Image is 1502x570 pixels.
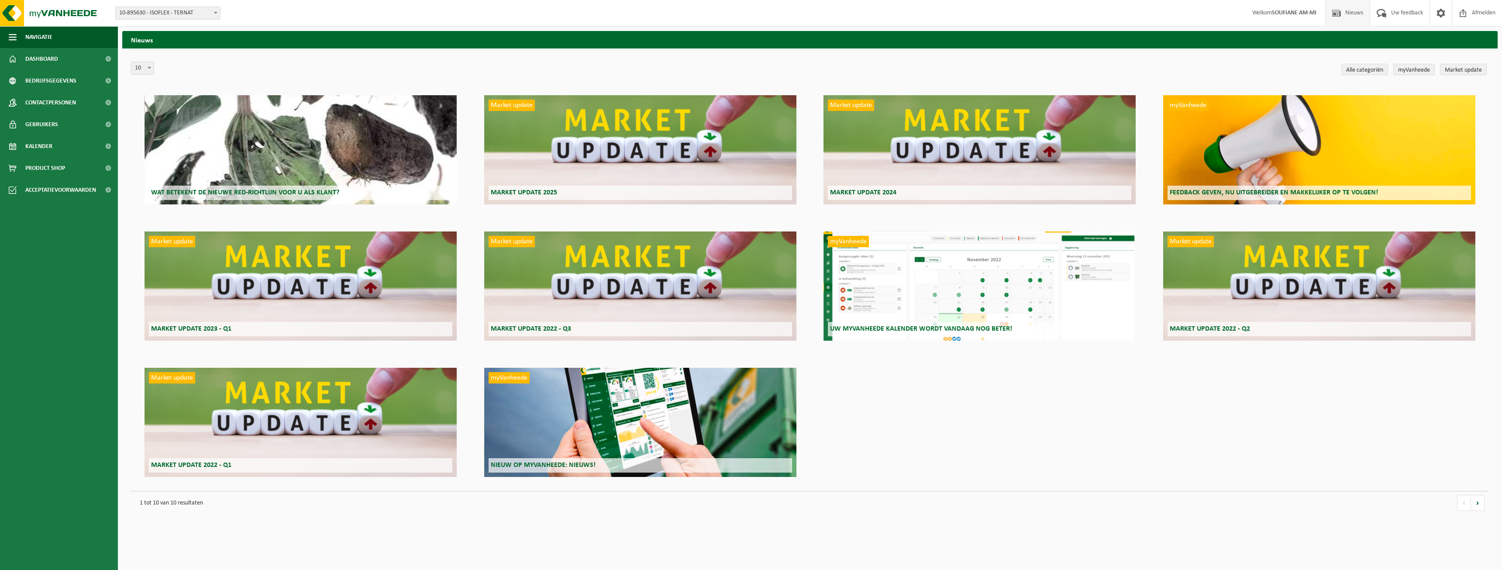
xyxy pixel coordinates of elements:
[1272,10,1316,16] strong: SOUFIANE AM-MI
[1163,95,1475,204] a: myVanheede Feedback geven, nu uitgebreider en makkelijker op te volgen!
[1170,325,1250,332] span: Market update 2022 - Q2
[489,100,535,111] span: Market update
[1341,64,1388,75] a: Alle categoriën
[828,236,869,247] span: myVanheede
[25,70,76,92] span: Bedrijfsgegevens
[491,325,571,332] span: Market update 2022 - Q3
[145,95,457,204] a: Wat betekent de nieuwe RED-richtlijn voor u als klant?
[131,62,154,75] span: 10
[830,189,896,196] span: Market update 2024
[1170,189,1378,196] span: Feedback geven, nu uitgebreider en makkelijker op te volgen!
[151,189,339,196] span: Wat betekent de nieuwe RED-richtlijn voor u als klant?
[25,135,52,157] span: Kalender
[25,92,76,114] span: Contactpersonen
[116,7,220,19] span: 10-895630 - ISOFLEX - TERNAT
[489,236,535,247] span: Market update
[149,236,195,247] span: Market update
[25,48,58,70] span: Dashboard
[484,95,796,204] a: Market update Market update 2025
[145,368,457,477] a: Market update Market update 2022 - Q1
[149,372,195,383] span: Market update
[25,26,52,48] span: Navigatie
[484,231,796,341] a: Market update Market update 2022 - Q3
[1168,100,1209,111] span: myVanheede
[25,114,58,135] span: Gebruikers
[828,100,874,111] span: Market update
[491,462,596,469] span: Nieuw op myVanheede: Nieuws!
[25,157,65,179] span: Product Shop
[484,368,796,477] a: myVanheede Nieuw op myVanheede: Nieuws!
[151,462,231,469] span: Market update 2022 - Q1
[823,231,1136,341] a: myVanheede Uw myVanheede kalender wordt vandaag nog beter!
[1163,231,1475,341] a: Market update Market update 2022 - Q2
[131,62,154,74] span: 10
[1440,64,1487,75] a: Market update
[25,179,96,201] span: Acceptatievoorwaarden
[122,31,1498,48] h2: Nieuws
[823,95,1136,204] a: Market update Market update 2024
[145,231,457,341] a: Market update Market update 2023 - Q1
[151,325,231,332] span: Market update 2023 - Q1
[1457,495,1471,511] a: vorige
[1168,236,1214,247] span: Market update
[1471,495,1485,511] a: volgende
[489,372,530,383] span: myVanheede
[135,496,1448,511] p: 1 tot 10 van 10 resultaten
[1393,64,1435,75] a: myVanheede
[491,189,557,196] span: Market update 2025
[115,7,220,20] span: 10-895630 - ISOFLEX - TERNAT
[830,325,1012,332] span: Uw myVanheede kalender wordt vandaag nog beter!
